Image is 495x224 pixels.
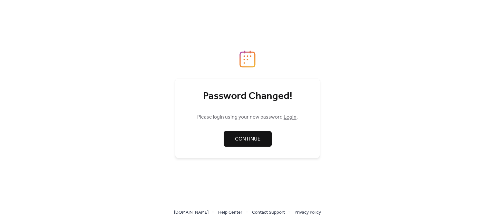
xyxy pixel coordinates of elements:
a: Login [284,112,296,122]
a: [DOMAIN_NAME] [174,208,209,216]
img: logo [239,50,256,68]
span: Please login using your new password . [197,113,298,121]
span: Contact Support [252,209,285,217]
span: [DOMAIN_NAME] [174,209,209,217]
span: Help Center [218,209,242,217]
span: Privacy Policy [295,209,321,217]
span: Continue [235,135,260,143]
a: Contact Support [252,208,285,216]
div: Password Changed! [188,90,307,103]
a: Continue [224,131,272,147]
a: Privacy Policy [295,208,321,216]
a: Help Center [218,208,242,216]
